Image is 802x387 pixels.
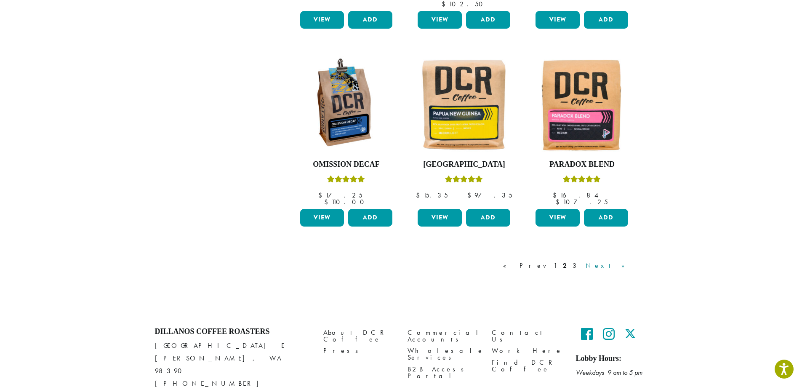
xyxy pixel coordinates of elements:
[501,261,549,271] a: « Prev
[561,261,568,271] a: 2
[445,174,483,187] div: Rated 5.00 out of 5
[576,354,647,363] h5: Lobby Hours:
[416,160,512,169] h4: [GEOGRAPHIC_DATA]
[467,191,512,200] bdi: 97.35
[456,191,459,200] span: –
[300,209,344,227] a: View
[416,191,423,200] span: $
[536,209,580,227] a: View
[318,191,325,200] span: $
[300,11,344,29] a: View
[416,56,512,153] img: Papua-New-Guinea-12oz-300x300.jpg
[348,209,392,227] button: Add
[563,174,601,187] div: Rated 5.00 out of 5
[492,357,563,375] a: Find DCR Coffee
[571,261,581,271] a: 3
[418,209,462,227] a: View
[370,191,374,200] span: –
[556,198,608,206] bdi: 107.25
[466,11,510,29] button: Add
[323,327,395,345] a: About DCR Coffee
[324,198,368,206] bdi: 110.00
[416,191,448,200] bdi: 15.35
[553,191,560,200] span: $
[584,11,628,29] button: Add
[492,345,563,357] a: Work Here
[553,191,600,200] bdi: 16.84
[298,160,395,169] h4: Omission Decaf
[408,327,479,345] a: Commercial Accounts
[536,11,580,29] a: View
[318,191,362,200] bdi: 17.25
[408,363,479,382] a: B2B Access Portal
[327,174,365,187] div: Rated 4.33 out of 5
[533,56,630,153] img: Paradox_Blend-300x300.jpg
[607,191,611,200] span: –
[416,56,512,206] a: [GEOGRAPHIC_DATA]Rated 5.00 out of 5
[348,11,392,29] button: Add
[556,198,563,206] span: $
[467,191,474,200] span: $
[533,160,630,169] h4: Paradox Blend
[552,261,559,271] a: 1
[324,198,331,206] span: $
[576,368,642,377] em: Weekdays 9 am to 5 pm
[584,261,632,271] a: Next »
[584,209,628,227] button: Add
[466,209,510,227] button: Add
[492,327,563,345] a: Contact Us
[298,56,394,153] img: DCRCoffee_DL_Bag_Omission_2019-300x300.jpg
[298,56,395,206] a: Omission DecafRated 4.33 out of 5
[408,345,479,363] a: Wholesale Services
[323,345,395,357] a: Press
[533,56,630,206] a: Paradox BlendRated 5.00 out of 5
[418,11,462,29] a: View
[155,327,311,336] h4: Dillanos Coffee Roasters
